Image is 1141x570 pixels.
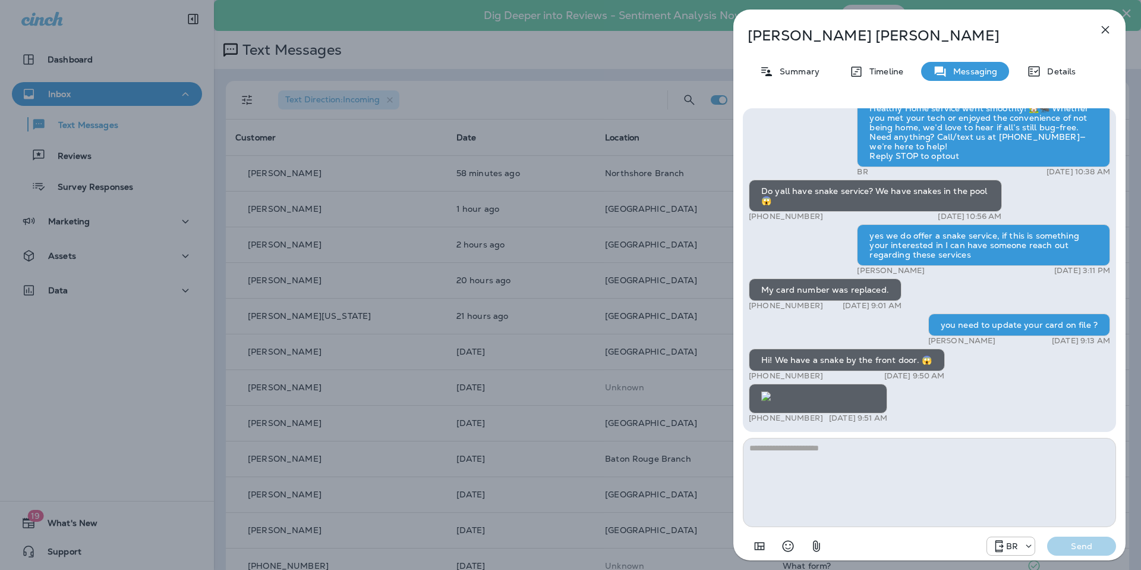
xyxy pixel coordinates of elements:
[1006,541,1018,551] p: BR
[857,266,925,275] p: [PERSON_NAME]
[863,67,903,76] p: Timeline
[776,534,800,558] button: Select an emoji
[748,27,1072,44] p: [PERSON_NAME] [PERSON_NAME]
[749,371,823,381] p: [PHONE_NUMBER]
[928,314,1110,336] div: you need to update your card on file ?
[774,67,819,76] p: Summary
[1052,336,1110,346] p: [DATE] 9:13 AM
[857,224,1110,266] div: yes we do offer a snake service, if this is something your interested in I can have someone reach...
[843,301,902,311] p: [DATE] 9:01 AM
[1047,167,1110,177] p: [DATE] 10:38 AM
[748,534,771,558] button: Add in a premade template
[749,212,823,221] p: [PHONE_NUMBER]
[749,278,902,301] div: My card number was replaced.
[749,301,823,311] p: [PHONE_NUMBER]
[1041,67,1076,76] p: Details
[749,180,1002,212] div: Do yall have snake service? We have snakes in the pool 😱
[749,349,945,371] div: Hi! We have a snake by the front door. 😱
[761,392,771,401] img: twilio-download
[829,414,887,423] p: [DATE] 9:51 AM
[857,167,868,177] p: BR
[987,539,1035,553] div: +1 (225) 577-6368
[928,336,996,346] p: [PERSON_NAME]
[857,71,1110,168] div: Hi [PERSON_NAME]! We hope your first recurring Healthy Home service went smoothly! 🏡🐜 Whether you...
[1054,266,1110,275] p: [DATE] 3:11 PM
[938,212,1001,221] p: [DATE] 10:56 AM
[947,67,997,76] p: Messaging
[884,371,945,381] p: [DATE] 9:50 AM
[749,414,823,423] p: [PHONE_NUMBER]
